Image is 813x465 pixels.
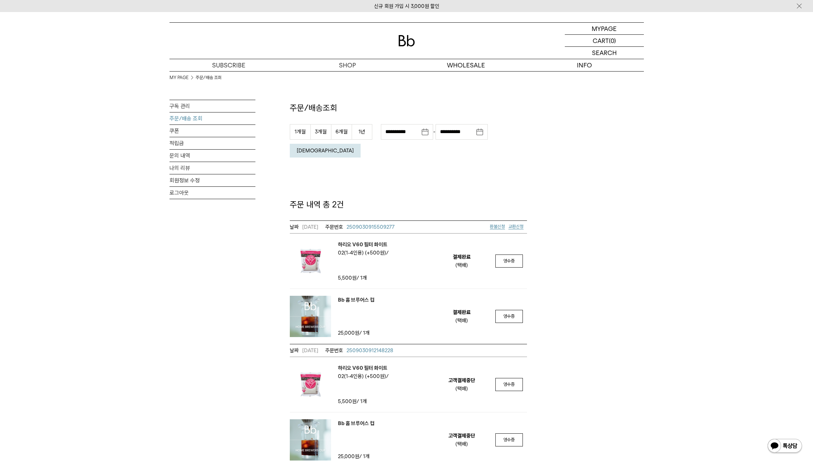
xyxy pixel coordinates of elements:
span: 2509030915509277 [347,224,395,230]
a: Bb 홈 브루어스 컵 [338,296,374,304]
p: (0) [609,35,616,46]
em: [DATE] [290,223,318,231]
div: (택배) [455,385,468,393]
a: 회원정보 수정 [169,174,255,186]
button: 3개월 [310,124,331,140]
span: 영수증 [503,258,515,263]
a: 주문/배송 조회 [196,74,222,81]
a: CART (0) [565,35,644,47]
a: SHOP [288,59,407,71]
td: / 1개 [338,329,370,337]
em: 결제완료 [453,253,471,261]
img: Bb 홈 브루어스 컵 [290,419,331,461]
p: MYPAGE [592,23,617,34]
em: 고객결제중단 [448,376,475,385]
em: [DEMOGRAPHIC_DATA] [297,148,354,154]
a: 주문/배송 조회 [169,112,255,125]
a: 2509030912148228 [325,346,393,355]
span: 02(1-4인용) (+500원) [338,373,389,379]
button: 1개월 [290,124,310,140]
button: 6개월 [331,124,352,140]
a: 환불신청 [490,224,505,229]
p: 주문 내역 총 2건 [290,199,527,210]
a: 하리오 V60 필터 화이트 [338,240,389,249]
span: 영수증 [503,382,515,387]
a: 하리오 V60 필터 화이트 [338,364,389,372]
strong: 25,000원 [338,453,359,459]
a: 교환신청 [508,224,524,229]
a: 적립금 [169,137,255,149]
div: - [381,124,488,140]
div: (택배) [455,440,468,448]
div: (택배) [455,316,468,325]
p: INFO [525,59,644,71]
strong: 5,500원 [338,275,356,281]
img: 하리오 V60 필터 화이트 [290,364,331,405]
span: 영수증 [503,314,515,319]
p: WHOLESALE [407,59,525,71]
span: 영수증 [503,437,515,442]
a: Bb 홈 브루어스 컵 [338,419,374,428]
td: / 1개 [338,397,396,405]
a: MY PAGE [169,74,189,81]
div: (택배) [455,261,468,269]
a: SUBSCRIBE [169,59,288,71]
a: 영수증 [495,255,523,268]
em: [DATE] [290,346,318,355]
a: MYPAGE [565,23,644,35]
p: 주문/배송조회 [290,102,527,114]
strong: 5,500원 [338,398,356,404]
td: / 1개 [338,452,370,461]
a: 문의 내역 [169,150,255,162]
p: SEARCH [592,47,617,59]
span: 2509030912148228 [347,347,393,354]
a: 나의 리뷰 [169,162,255,174]
button: [DEMOGRAPHIC_DATA] [290,144,361,158]
a: 신규 회원 가입 시 3,000원 할인 [374,3,439,9]
a: 쿠폰 [169,125,255,137]
a: 영수증 [495,310,523,323]
img: 하리오 V60 필터 화이트 [290,240,331,282]
a: 2509030915509277 [325,223,395,231]
p: CART [593,35,609,46]
a: 구독 관리 [169,100,255,112]
img: Bb 홈 브루어스 컵 [290,296,331,337]
a: 영수증 [495,378,523,391]
a: 로그아웃 [169,187,255,199]
td: / 1개 [338,274,396,282]
em: 결제완료 [453,308,471,316]
img: 로고 [398,35,415,46]
span: 02(1-4인용) (+500원) [338,250,389,256]
img: 카카오톡 채널 1:1 채팅 버튼 [767,438,803,455]
strong: 25,000원 [338,330,359,336]
a: 영수증 [495,433,523,446]
button: 1년 [352,124,372,140]
em: 고객결제중단 [448,432,475,440]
